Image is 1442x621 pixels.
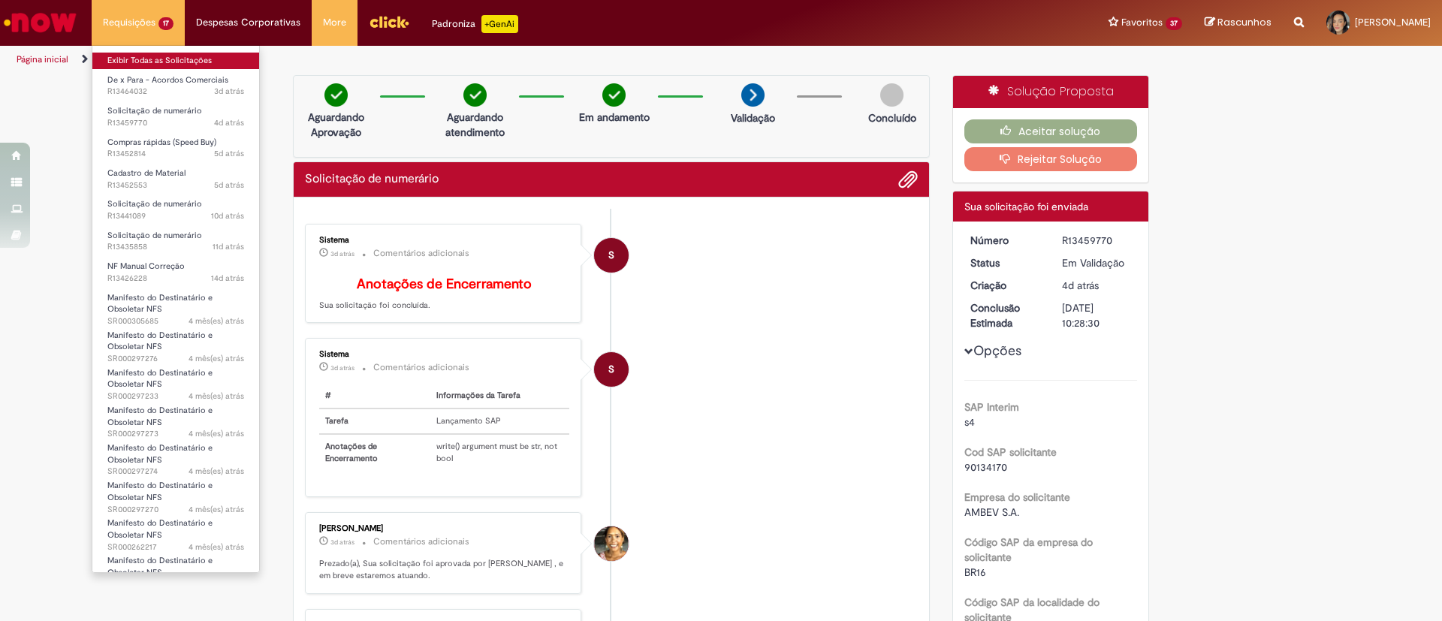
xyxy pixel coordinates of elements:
[211,273,244,284] time: 18/08/2025 17:44:41
[211,210,244,222] span: 10d atrás
[330,538,354,547] span: 3d atrás
[305,173,439,186] h2: Solicitação de numerário Histórico de tíquete
[300,110,373,140] p: Aguardando Aprovação
[964,200,1088,213] span: Sua solicitação foi enviada
[319,434,430,470] th: Anotações de Encerramento
[107,504,244,516] span: SR000297270
[214,148,244,159] span: 5d atrás
[959,255,1051,270] dt: Status
[1062,233,1132,248] div: R13459770
[107,367,213,390] span: Manifesto do Destinatário e Obsoletar NFS
[330,363,354,372] time: 29/08/2025 13:33:00
[92,134,259,162] a: Aberto R13452814 : Compras rápidas (Speed Buy)
[964,445,1057,459] b: Cod SAP solicitante
[430,408,569,434] td: Lançamento SAP
[964,460,1007,474] span: 90134170
[189,504,244,515] time: 02/05/2025 12:00:01
[107,315,244,327] span: SR000305685
[373,535,469,548] small: Comentários adicionais
[158,17,173,30] span: 17
[107,179,244,191] span: R13452553
[214,86,244,97] time: 29/08/2025 18:42:24
[17,53,68,65] a: Página inicial
[214,179,244,191] span: 5d atrás
[214,148,244,159] time: 27/08/2025 14:35:12
[211,210,244,222] time: 22/08/2025 17:23:20
[92,228,259,255] a: Aberto R13435858 : Solicitação de numerário
[213,241,244,252] span: 11d atrás
[430,384,569,408] th: Informações da Tarefa
[1121,15,1163,30] span: Favoritos
[324,83,348,107] img: check-circle-green.png
[189,353,244,364] span: 4 mês(es) atrás
[92,553,259,585] a: Aberto SR000262201 : Manifesto do Destinatário e Obsoletar NFS
[213,241,244,252] time: 21/08/2025 11:49:07
[373,361,469,374] small: Comentários adicionais
[107,261,185,272] span: NF Manual Correção
[189,353,244,364] time: 05/05/2025 11:13:46
[107,405,213,428] span: Manifesto do Destinatário e Obsoletar NFS
[189,504,244,515] span: 4 mês(es) atrás
[439,110,511,140] p: Aguardando atendimento
[1205,16,1272,30] a: Rascunhos
[319,524,569,533] div: [PERSON_NAME]
[741,83,765,107] img: arrow-next.png
[92,327,259,360] a: Aberto SR000297276 : Manifesto do Destinatário e Obsoletar NFS
[107,442,213,466] span: Manifesto do Destinatário e Obsoletar NFS
[107,198,202,210] span: Solicitação de numerário
[2,8,79,38] img: ServiceNow
[103,15,155,30] span: Requisições
[319,236,569,245] div: Sistema
[107,390,244,402] span: SR000297233
[1062,279,1099,292] time: 28/08/2025 18:06:30
[189,541,244,553] span: 4 mês(es) atrás
[964,490,1070,504] b: Empresa do solicitante
[107,230,202,241] span: Solicitação de numerário
[107,273,244,285] span: R13426228
[189,541,244,553] time: 25/04/2025 18:40:09
[107,480,213,503] span: Manifesto do Destinatário e Obsoletar NFS
[92,196,259,224] a: Aberto R13441089 : Solicitação de numerário
[107,105,202,116] span: Solicitação de numerário
[880,83,904,107] img: img-circle-grey.png
[211,273,244,284] span: 14d atrás
[357,276,532,293] b: Anotações de Encerramento
[107,353,244,365] span: SR000297276
[107,137,216,148] span: Compras rápidas (Speed Buy)
[189,315,244,327] time: 07/05/2025 11:21:09
[107,210,244,222] span: R13441089
[107,292,213,315] span: Manifesto do Destinatário e Obsoletar NFS
[107,86,244,98] span: R13464032
[189,466,244,477] time: 02/05/2025 12:00:01
[107,167,186,179] span: Cadastro de Material
[214,179,244,191] time: 27/08/2025 13:51:45
[579,110,650,125] p: Em andamento
[432,15,518,33] div: Padroniza
[107,517,213,541] span: Manifesto do Destinatário e Obsoletar NFS
[92,72,259,100] a: Aberto R13464032 : De x Para - Acordos Comerciais
[107,117,244,129] span: R13459770
[608,351,614,387] span: S
[214,86,244,97] span: 3d atrás
[868,110,916,125] p: Concluído
[330,249,354,258] time: 29/08/2025 13:33:03
[964,400,1019,414] b: SAP Interim
[92,103,259,131] a: Aberto R13459770 : Solicitação de numerário
[107,330,213,353] span: Manifesto do Destinatário e Obsoletar NFS
[107,428,244,440] span: SR000297273
[92,258,259,286] a: Aberto R13426228 : NF Manual Correção
[92,402,259,435] a: Aberto SR000297273 : Manifesto do Destinatário e Obsoletar NFS
[330,249,354,258] span: 3d atrás
[92,45,260,573] ul: Requisições
[1166,17,1182,30] span: 37
[1062,278,1132,293] div: 28/08/2025 18:06:30
[107,148,244,160] span: R13452814
[319,384,430,408] th: #
[189,466,244,477] span: 4 mês(es) atrás
[107,466,244,478] span: SR000297274
[594,526,629,561] div: Ana Flavia Silva Moreira
[964,119,1138,143] button: Aceitar solução
[196,15,300,30] span: Despesas Corporativas
[1217,15,1272,29] span: Rascunhos
[373,247,469,260] small: Comentários adicionais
